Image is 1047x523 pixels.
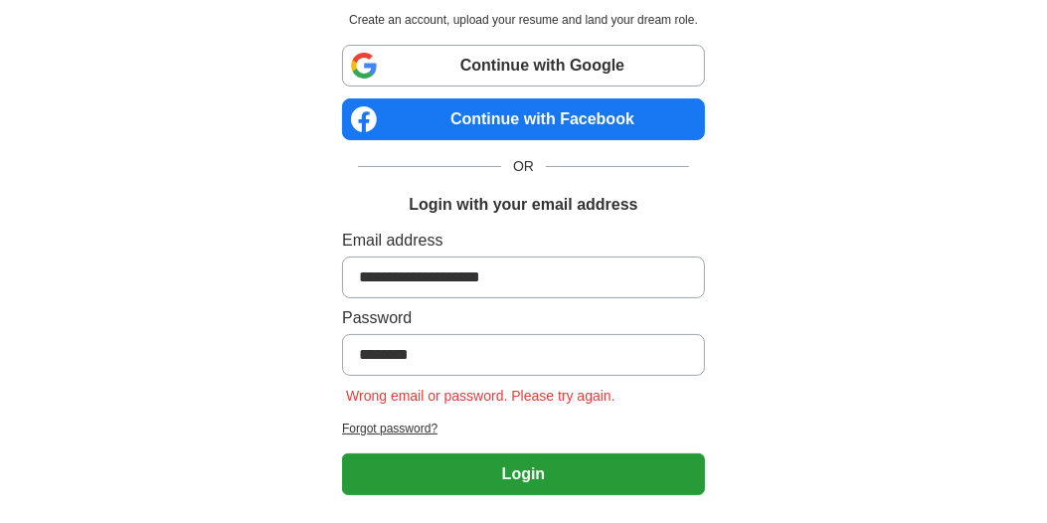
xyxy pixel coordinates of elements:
button: Login [342,453,705,495]
span: Wrong email or password. Please try again. [342,388,619,404]
label: Password [342,306,705,330]
p: Create an account, upload your resume and land your dream role. [346,11,701,29]
a: Continue with Google [342,45,705,87]
a: Continue with Facebook [342,98,705,140]
a: Forgot password? [342,420,705,437]
span: OR [501,156,546,177]
h1: Login with your email address [409,193,637,217]
label: Email address [342,229,705,253]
